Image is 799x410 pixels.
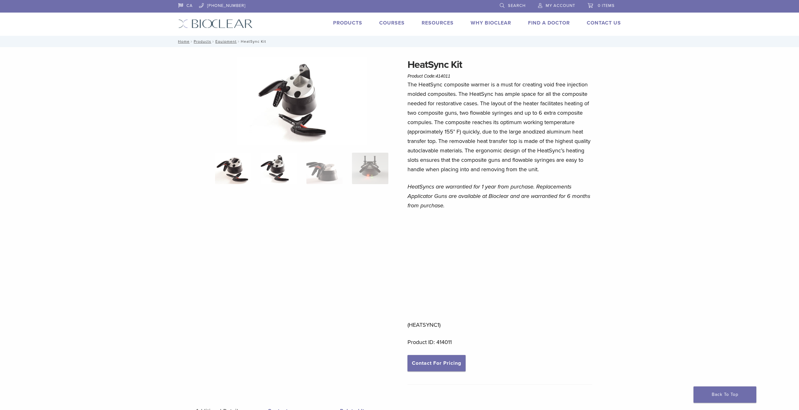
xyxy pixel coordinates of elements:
img: HeatSync Kit - Image 4 [352,153,388,184]
span: 0 items [598,3,615,8]
a: Home [176,39,190,44]
a: Courses [379,20,405,26]
span: / [211,40,215,43]
a: Contact Us [587,20,621,26]
a: Products [333,20,362,26]
a: Equipment [215,39,237,44]
a: Products [194,39,211,44]
a: Resources [422,20,454,26]
img: HeatSync Kit - Image 2 [237,57,367,145]
p: The HeatSync composite warmer is a must for creating void free injection molded composites. The H... [408,80,592,174]
img: HeatSync-Kit-4-324x324.jpg [215,153,251,184]
p: (HEATSYNC1) [408,218,592,330]
span: My Account [546,3,575,8]
span: / [190,40,194,43]
img: Bioclear [178,19,253,28]
img: HeatSync Kit - Image 2 [261,153,297,184]
nav: HeatSync Kit [174,36,626,47]
a: Why Bioclear [471,20,511,26]
span: Search [508,3,526,8]
p: Product ID: 414011 [408,337,592,347]
span: / [237,40,241,43]
a: Find A Doctor [528,20,570,26]
img: HeatSync Kit - Image 3 [306,153,343,184]
a: Back To Top [694,386,756,403]
span: 414011 [436,74,451,79]
em: HeatSyncs are warrantied for 1 year from purchase. Replacements Applicator Guns are available at ... [408,183,590,209]
h1: HeatSync Kit [408,57,592,72]
span: Product Code: [408,74,450,79]
a: Contact For Pricing [408,355,466,371]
